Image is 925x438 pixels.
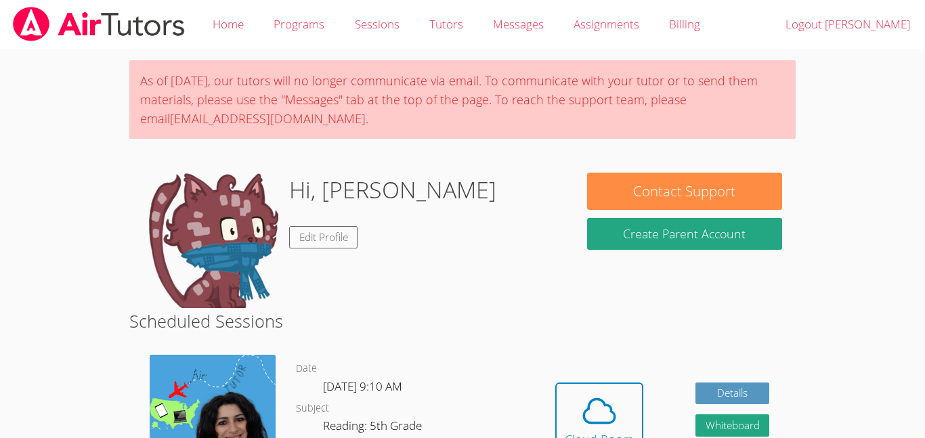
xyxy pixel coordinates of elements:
h2: Scheduled Sessions [129,308,796,334]
span: [DATE] 9:10 AM [323,378,402,394]
a: Edit Profile [289,226,358,248]
h1: Hi, [PERSON_NAME] [289,173,496,207]
span: Messages [493,16,544,32]
a: Details [695,382,770,405]
button: Whiteboard [695,414,770,437]
dt: Subject [296,400,329,417]
img: airtutors_banner-c4298cdbf04f3fff15de1276eac7730deb9818008684d7c2e4769d2f7ddbe033.png [12,7,186,41]
dt: Date [296,360,317,377]
div: As of [DATE], our tutors will no longer communicate via email. To communicate with your tutor or ... [129,60,796,139]
button: Contact Support [587,173,782,210]
img: default.png [143,173,278,308]
button: Create Parent Account [587,218,782,250]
